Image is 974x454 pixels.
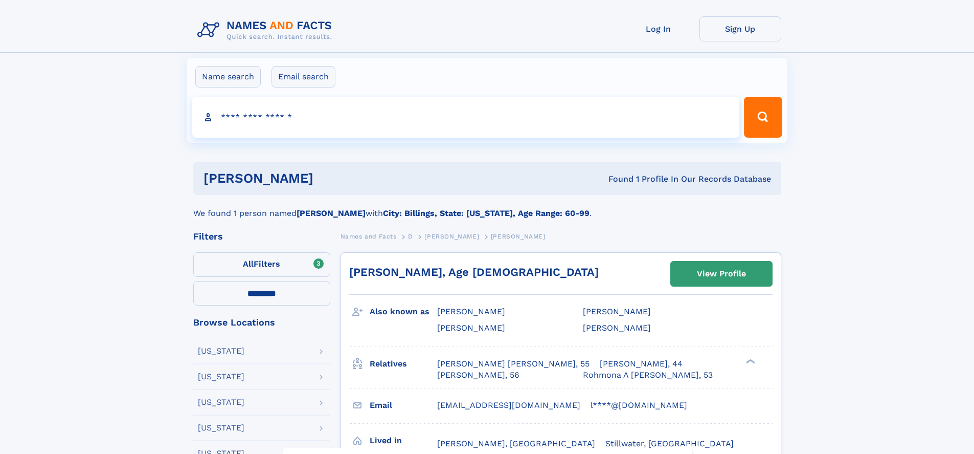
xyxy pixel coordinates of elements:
[461,174,771,185] div: Found 1 Profile In Our Records Database
[198,347,244,355] div: [US_STATE]
[193,252,330,277] label: Filters
[271,66,335,88] label: Email search
[370,355,437,373] h3: Relatives
[198,398,244,406] div: [US_STATE]
[198,424,244,432] div: [US_STATE]
[297,208,366,218] b: [PERSON_NAME]
[193,318,330,327] div: Browse Locations
[671,262,772,286] a: View Profile
[605,439,734,448] span: Stillwater, [GEOGRAPHIC_DATA]
[198,373,244,381] div: [US_STATE]
[583,307,651,316] span: [PERSON_NAME]
[437,439,595,448] span: [PERSON_NAME], [GEOGRAPHIC_DATA]
[583,370,713,381] a: Rohmona A [PERSON_NAME], 53
[370,397,437,414] h3: Email
[192,97,740,138] input: search input
[437,358,590,370] a: [PERSON_NAME] [PERSON_NAME], 55
[699,16,781,41] a: Sign Up
[408,233,413,240] span: D
[424,233,479,240] span: [PERSON_NAME]
[437,307,505,316] span: [PERSON_NAME]
[408,230,413,243] a: D
[437,400,580,410] span: [EMAIL_ADDRESS][DOMAIN_NAME]
[491,233,546,240] span: [PERSON_NAME]
[424,230,479,243] a: [PERSON_NAME]
[743,358,756,364] div: ❯
[243,259,254,269] span: All
[349,266,599,278] a: [PERSON_NAME], Age [DEMOGRAPHIC_DATA]
[600,358,683,370] a: [PERSON_NAME], 44
[618,16,699,41] a: Log In
[193,16,341,44] img: Logo Names and Facts
[193,195,781,220] div: We found 1 person named with .
[437,323,505,333] span: [PERSON_NAME]
[744,97,782,138] button: Search Button
[193,232,330,241] div: Filters
[203,172,461,185] h1: [PERSON_NAME]
[341,230,397,243] a: Names and Facts
[195,66,261,88] label: Name search
[437,370,519,381] a: [PERSON_NAME], 56
[583,323,651,333] span: [PERSON_NAME]
[370,303,437,320] h3: Also known as
[383,208,590,218] b: City: Billings, State: [US_STATE], Age Range: 60-99
[370,432,437,449] h3: Lived in
[697,262,746,286] div: View Profile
